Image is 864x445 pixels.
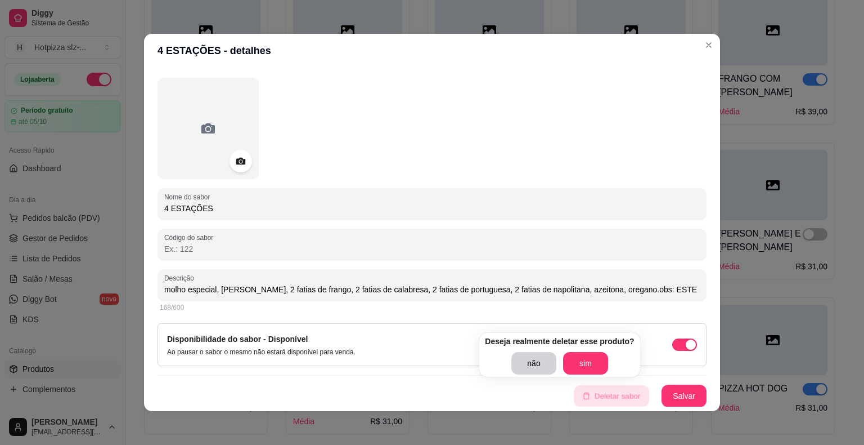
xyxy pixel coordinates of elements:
p: Ao pausar o sabor o mesmo não estará disponível para venda. [167,348,355,357]
header: 4 ESTAÇÕES - detalhes [144,34,720,68]
label: Código do sabor [164,233,217,242]
button: Salvar [661,385,706,407]
input: Nome do sabor [164,203,700,214]
button: deleteDeletar sabor [574,385,649,407]
article: Deseja realmente deletar esse produto? [485,335,634,348]
button: não [511,352,556,375]
input: Descrição [164,284,700,295]
label: Descrição [164,273,198,283]
label: Nome do sabor [164,192,214,202]
input: Código do sabor [164,243,700,255]
div: 168/600 [160,303,704,312]
span: delete [583,392,591,400]
button: sim [563,352,608,375]
button: Close [700,36,718,54]
label: Disponibilidade do sabor - Disponível [167,335,308,344]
